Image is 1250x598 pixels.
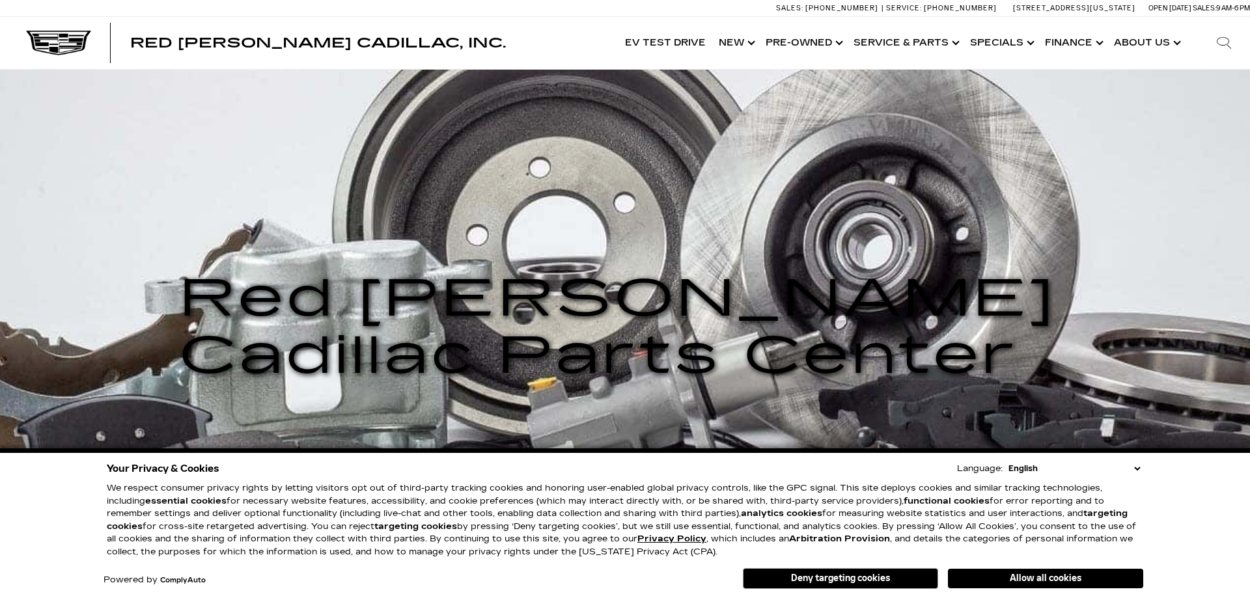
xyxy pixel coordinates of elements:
[104,576,206,584] div: Powered by
[1148,4,1191,12] span: Open [DATE]
[1038,17,1107,69] a: Finance
[743,568,938,589] button: Deny targeting cookies
[1107,17,1185,69] a: About Us
[712,17,759,69] a: New
[145,496,227,506] strong: essential cookies
[107,508,1128,532] strong: targeting cookies
[847,17,964,69] a: Service & Parts
[637,534,706,544] a: Privacy Policy
[776,4,803,12] span: Sales:
[948,569,1143,588] button: Allow all cookies
[130,35,506,51] span: Red [PERSON_NAME] Cadillac, Inc.
[741,508,822,519] strong: analytics cookies
[759,17,847,69] a: Pre-Owned
[882,5,1000,12] a: Service: [PHONE_NUMBER]
[160,577,206,584] a: ComplyAuto
[924,4,997,12] span: [PHONE_NUMBER]
[886,4,922,12] span: Service:
[374,521,457,532] strong: targeting cookies
[179,270,1071,385] h1: Red [PERSON_NAME] Cadillac Parts Center
[107,459,219,478] span: Your Privacy & Cookies
[789,534,890,544] strong: Arbitration Provision
[107,482,1143,558] p: We respect consumer privacy rights by letting visitors opt out of third-party tracking cookies an...
[130,36,506,49] a: Red [PERSON_NAME] Cadillac, Inc.
[26,31,91,55] img: Cadillac Dark Logo with Cadillac White Text
[1005,462,1143,475] select: Language Select
[805,4,878,12] span: [PHONE_NUMBER]
[1193,4,1216,12] span: Sales:
[1013,4,1135,12] a: [STREET_ADDRESS][US_STATE]
[957,465,1003,473] div: Language:
[618,17,712,69] a: EV Test Drive
[904,496,990,506] strong: functional cookies
[776,5,882,12] a: Sales: [PHONE_NUMBER]
[964,17,1038,69] a: Specials
[1216,4,1250,12] span: 9 AM-6 PM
